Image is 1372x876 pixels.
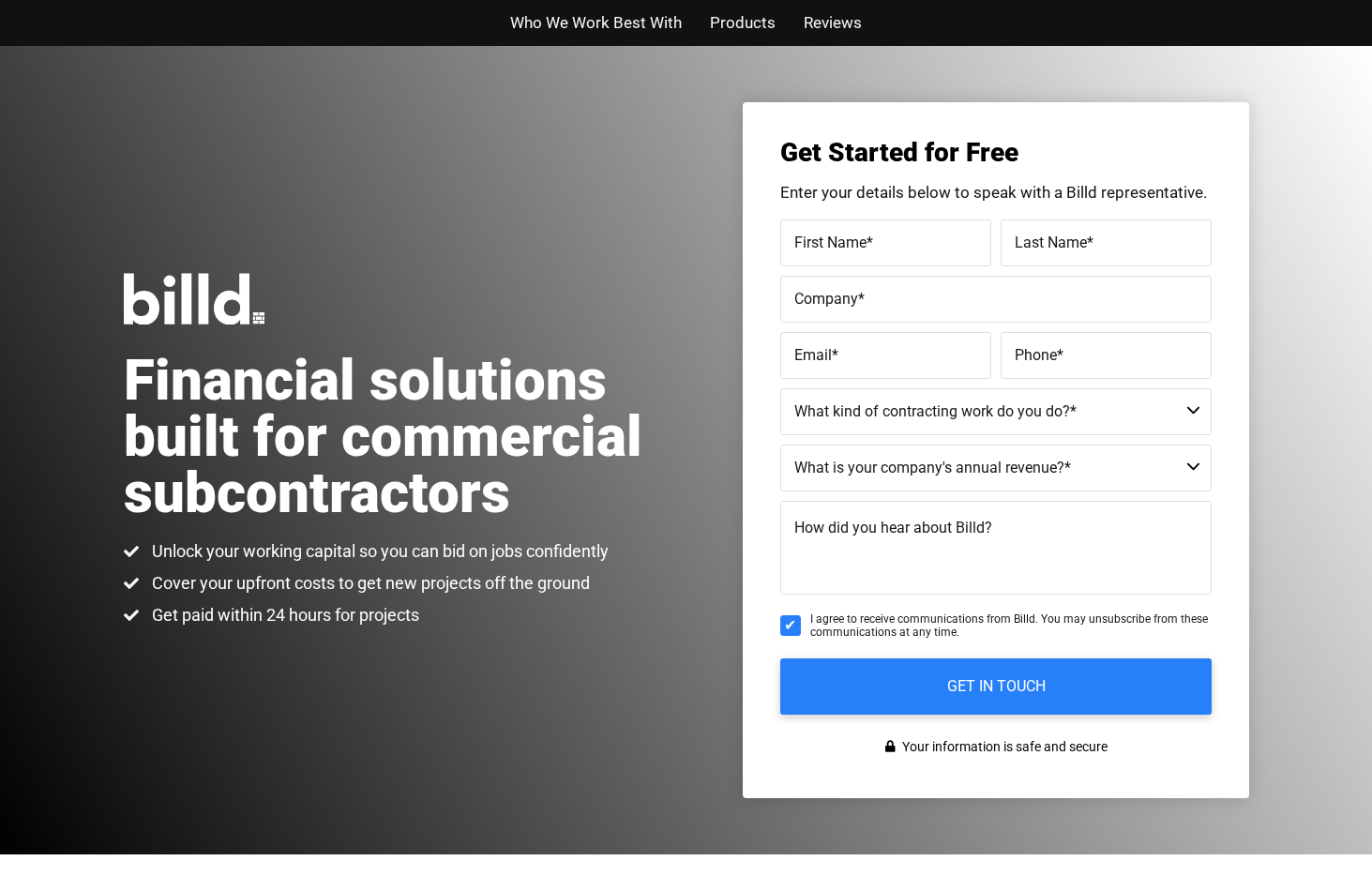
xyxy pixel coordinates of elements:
[794,233,867,250] span: First Name
[124,353,686,521] h1: Financial solutions built for commercial subcontractors
[780,658,1212,715] input: GET IN TOUCH
[804,9,862,37] a: Reviews
[897,733,1108,761] span: Your information is safe and secure
[147,572,590,595] span: Cover your upfront costs to get new projects off the ground
[510,9,682,37] a: Who We Work Best With
[1015,233,1087,250] span: Last Name
[780,185,1212,201] p: Enter your details below to speak with a Billd representative.
[794,519,992,536] span: How did you hear about Billd?
[794,345,832,363] span: Email
[794,289,858,307] span: Company
[710,9,776,37] a: Products
[780,615,801,636] input: I agree to receive communications from Billd. You may unsubscribe from these communications at an...
[810,612,1212,640] span: I agree to receive communications from Billd. You may unsubscribe from these communications at an...
[147,540,609,563] span: Unlock your working capital so you can bid on jobs confidently
[780,140,1212,166] h3: Get Started for Free
[147,604,419,627] span: Get paid within 24 hours for projects
[1015,345,1057,363] span: Phone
